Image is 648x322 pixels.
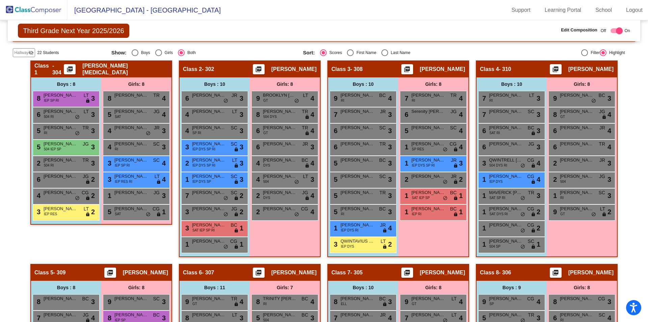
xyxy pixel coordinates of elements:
[35,176,40,183] span: 6
[44,157,77,164] span: [PERSON_NAME]
[388,158,392,168] span: 3
[560,114,565,119] span: GT
[192,147,215,152] span: IEP DYS SP RI
[341,92,374,99] span: [PERSON_NAME]
[263,98,268,103] span: GT
[411,124,445,131] span: [PERSON_NAME]
[531,163,536,169] span: lock
[341,108,374,115] span: [PERSON_NAME]
[481,176,486,183] span: 1
[83,141,89,148] span: JG
[263,179,269,184] span: 504
[91,158,95,168] span: 3
[162,126,166,136] span: 3
[606,50,625,56] div: Highlight
[607,174,611,184] span: 3
[310,158,314,168] span: 4
[115,163,130,168] span: IEP SP RI
[568,66,614,73] span: [PERSON_NAME]
[234,163,239,169] span: lock
[328,77,398,91] div: Boys : 10
[254,269,263,279] mat-icon: picture_as_pdf
[537,93,540,103] span: 3
[602,115,606,120] span: lock
[44,130,47,135] span: RI
[84,108,89,115] span: LT
[388,126,392,136] span: 3
[106,176,111,183] span: 3
[183,66,202,73] span: Class 2
[44,141,77,147] span: [PERSON_NAME]
[403,127,408,134] span: 5
[607,109,611,120] span: 4
[232,157,237,164] span: LT
[489,130,500,135] span: SAT RI
[560,179,566,184] span: 504
[310,174,314,184] span: 3
[332,176,337,183] span: 5
[91,93,95,103] span: 3
[420,66,465,73] span: [PERSON_NAME]
[451,108,457,115] span: JG
[114,157,148,164] span: [PERSON_NAME]
[388,174,392,184] span: 3
[254,176,260,183] span: 4
[451,173,457,180] span: JR
[341,98,344,103] span: RI
[184,176,189,183] span: 1
[481,111,486,118] span: 7
[547,77,617,91] div: Girls: 8
[254,127,260,134] span: 6
[489,108,523,115] span: [PERSON_NAME]
[379,92,386,99] span: BC
[560,108,594,115] span: [PERSON_NAME]
[303,173,308,180] span: LT
[44,124,77,131] span: [PERSON_NAME]
[560,173,594,180] span: [PERSON_NAME]
[459,126,463,136] span: 4
[537,126,540,136] span: 3
[192,179,211,184] span: IEP DYS SP
[599,124,605,131] span: JR
[403,111,408,118] span: 6
[489,163,507,168] span: 504 DYS RI
[240,158,243,168] span: 3
[537,142,540,152] span: 3
[411,141,445,147] span: [PERSON_NAME]
[44,92,77,99] span: [PERSON_NAME]
[254,159,260,167] span: 4
[528,108,534,115] span: SC
[480,66,499,73] span: Class 4
[146,131,151,136] span: do_not_disturb_alt
[192,130,201,135] span: SP RI
[82,157,89,164] span: TR
[154,124,160,131] span: JR
[184,127,189,134] span: 4
[599,108,605,115] span: JG
[412,147,424,152] span: SP RES
[44,108,77,115] span: [PERSON_NAME]
[599,141,605,148] span: TR
[403,66,411,75] mat-icon: picture_as_pdf
[114,173,148,180] span: [PERSON_NAME]
[91,142,95,152] span: 3
[459,109,463,120] span: 4
[537,109,540,120] span: 3
[111,49,298,56] mat-radio-group: Select an option
[294,98,299,104] span: do_not_disturb_alt
[506,5,536,16] a: Support
[254,111,260,118] span: 8
[192,141,226,147] span: [PERSON_NAME]
[489,179,503,184] span: IEP DYS
[481,143,486,151] span: 6
[607,93,611,103] span: 3
[91,174,95,184] span: 2
[607,126,611,136] span: 4
[379,173,386,180] span: SC
[302,108,308,115] span: TR
[327,50,342,56] div: Scores
[481,127,486,134] span: 6
[302,141,308,148] span: JR
[302,124,308,131] span: TR
[401,268,413,278] button: Print Students Details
